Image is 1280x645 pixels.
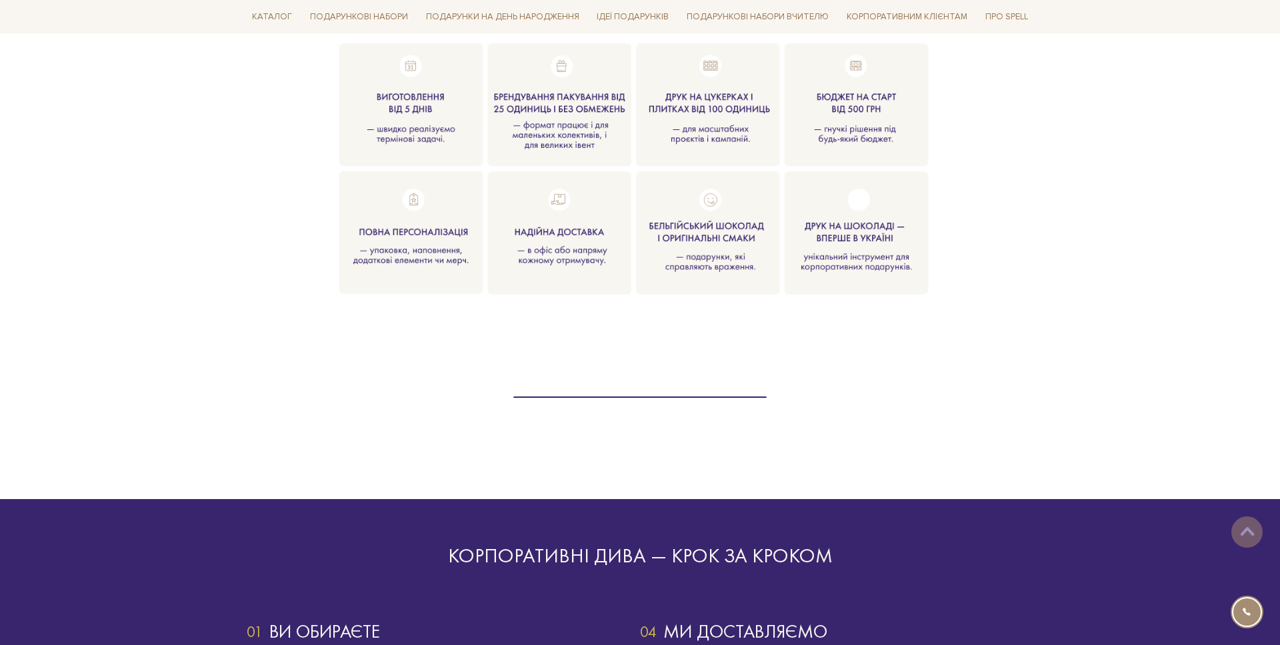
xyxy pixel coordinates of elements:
[247,622,263,641] span: 01
[305,7,413,27] a: Подарункові набори
[591,7,674,27] a: Ідеї подарунків
[247,7,297,27] a: Каталог
[247,622,640,641] div: Ви обираєте
[640,622,657,641] span: 04
[333,543,947,569] div: Корпоративні дива — крок за кроком
[681,5,834,28] a: Подарункові набори Вчителю
[841,7,973,27] a: Корпоративним клієнтам
[980,7,1033,27] a: Про Spell
[640,622,1033,641] div: Ми доставляємо
[421,7,585,27] a: Подарунки на День народження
